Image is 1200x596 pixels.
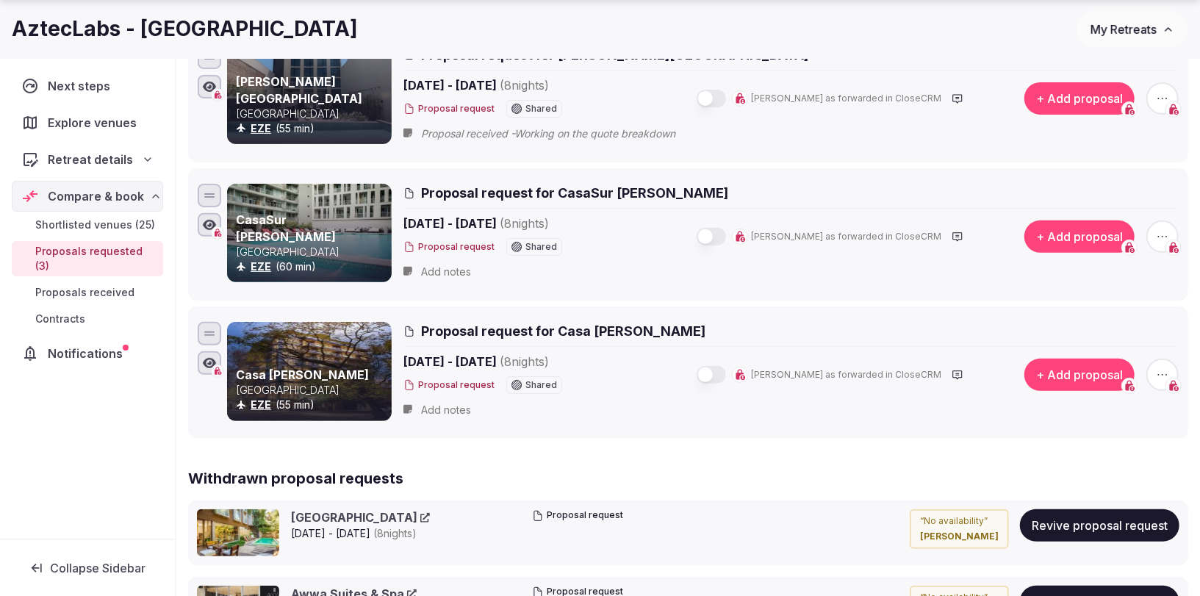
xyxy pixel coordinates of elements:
button: + Add proposal [1024,359,1135,391]
span: Proposals requested (3) [35,244,157,273]
a: [PERSON_NAME][GEOGRAPHIC_DATA] [236,74,362,105]
p: “ No availability ” [920,515,999,528]
span: Shared [525,381,557,389]
a: Proposals requested (3) [12,241,163,276]
span: Explore venues [48,114,143,132]
img: Mine Hotel Boutique cover photo [197,509,279,556]
span: ( 8 night s ) [500,216,549,231]
div: (55 min) [236,121,389,136]
div: (55 min) [236,398,389,412]
span: ( 8 night s ) [500,78,549,93]
a: Proposals received [12,282,163,303]
div: (60 min) [236,259,389,274]
span: [PERSON_NAME] as forwarded in CloseCRM [751,231,941,243]
a: EZE [251,122,271,134]
span: Proposal request for CasaSur [PERSON_NAME] [421,184,728,202]
button: EZE [251,398,271,412]
button: Proposal request [403,379,495,392]
span: ( 8 night s ) [373,527,417,539]
span: [PERSON_NAME] as forwarded in CloseCRM [751,369,941,381]
span: My Retreats [1091,22,1157,37]
button: Collapse Sidebar [12,552,163,584]
span: ( 8 night s ) [500,354,549,369]
span: Retreat details [48,151,133,168]
cite: [PERSON_NAME] [920,531,999,543]
p: [GEOGRAPHIC_DATA] [236,107,389,121]
span: Add notes [421,265,471,279]
span: [DATE] - [DATE] [403,353,662,370]
button: Proposal request [403,241,495,254]
a: Explore venues [12,107,163,138]
span: [DATE] - [DATE] [291,526,430,541]
button: My Retreats [1077,11,1188,48]
span: Add notes [421,403,471,417]
span: Shared [525,104,557,113]
h1: AztecLabs - [GEOGRAPHIC_DATA] [12,15,358,43]
span: [DATE] - [DATE] [403,215,662,232]
span: Collapse Sidebar [50,561,145,575]
a: Notifications [12,338,163,369]
p: [GEOGRAPHIC_DATA] [236,383,389,398]
span: Proposal request for Casa [PERSON_NAME] [421,322,705,340]
span: Next steps [48,77,116,95]
span: Compare & book [48,187,144,205]
span: [PERSON_NAME] as forwarded in CloseCRM [751,93,941,105]
span: [DATE] - [DATE] [403,76,662,94]
button: + Add proposal [1024,82,1135,115]
span: Shared [525,243,557,251]
button: EZE [251,121,271,136]
button: Revive proposal request [1020,509,1179,542]
button: Proposal request [532,509,623,522]
a: Next steps [12,71,163,101]
span: Notifications [48,345,129,362]
a: EZE [251,260,271,273]
h2: Withdrawn proposal requests [188,468,1188,489]
button: Proposal request [403,103,495,115]
button: EZE [251,259,271,274]
span: Proposal received -Working on the quote breakdown [421,126,705,141]
span: Proposals received [35,285,134,300]
button: + Add proposal [1024,220,1135,253]
a: Casa [PERSON_NAME] [236,367,369,382]
a: CasaSur [PERSON_NAME] [236,212,336,243]
a: EZE [251,398,271,411]
a: [GEOGRAPHIC_DATA] [291,509,430,525]
p: [GEOGRAPHIC_DATA] [236,245,389,259]
a: Shortlisted venues (25) [12,215,163,235]
span: Contracts [35,312,85,326]
a: Contracts [12,309,163,329]
span: Shortlisted venues (25) [35,218,155,232]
